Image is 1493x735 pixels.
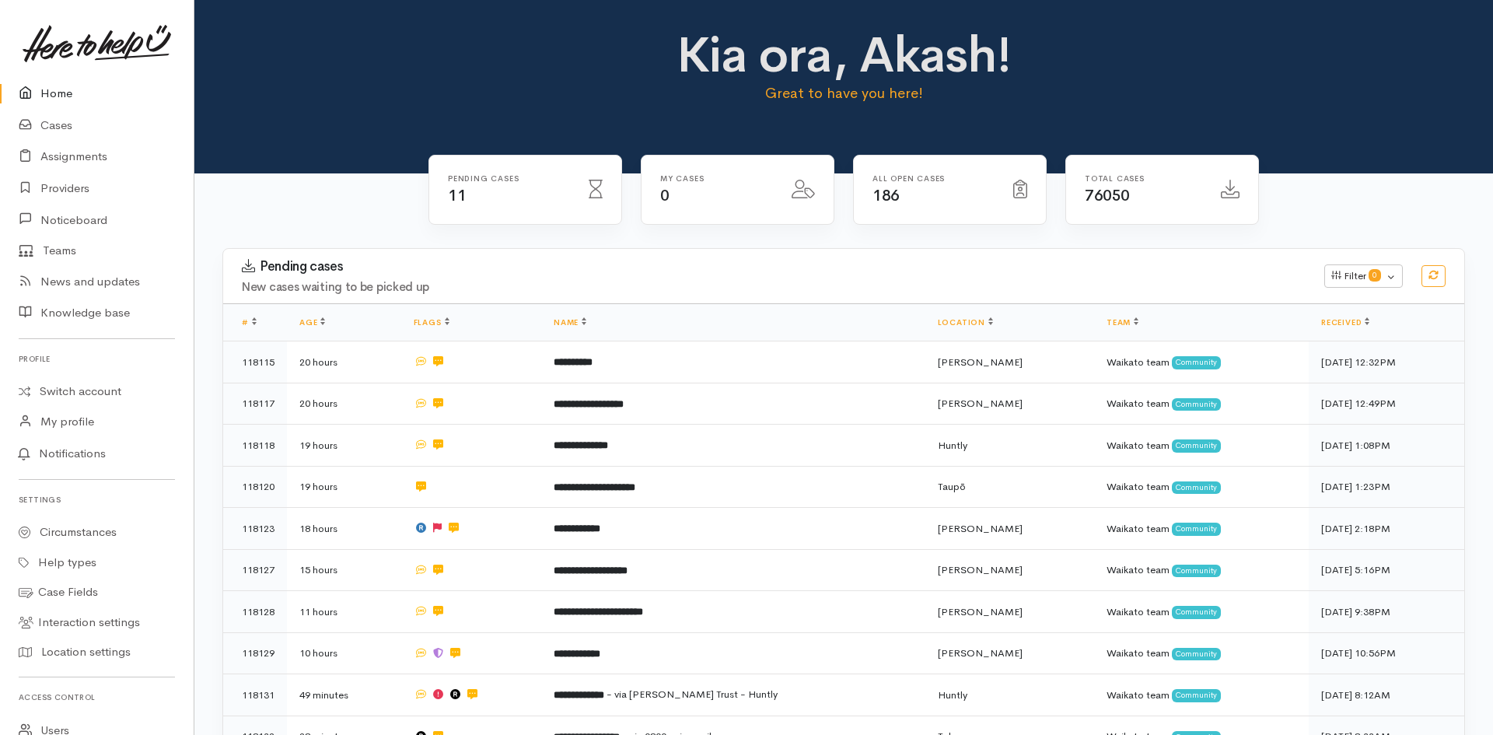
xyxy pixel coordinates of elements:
td: 118118 [223,425,287,467]
td: Waikato team [1094,383,1309,425]
td: 118115 [223,341,287,383]
span: [PERSON_NAME] [938,605,1023,618]
span: Huntly [938,439,967,452]
p: Great to have you here! [538,82,1150,104]
span: [PERSON_NAME] [938,522,1023,535]
span: Community [1172,481,1221,494]
a: # [242,317,257,327]
h6: My cases [660,174,773,183]
h6: All Open cases [872,174,995,183]
button: Filter0 [1324,264,1403,288]
td: 118117 [223,383,287,425]
span: Community [1172,648,1221,660]
h6: Settings [19,489,175,510]
span: 0 [660,186,670,205]
td: 118127 [223,549,287,591]
td: 118131 [223,674,287,716]
td: [DATE] 9:38PM [1309,591,1464,633]
td: Waikato team [1094,632,1309,674]
a: Flags [414,317,449,327]
h6: Pending cases [448,174,570,183]
span: 186 [872,186,900,205]
span: 0 [1369,269,1381,282]
a: Location [938,317,993,327]
span: 76050 [1085,186,1130,205]
span: [PERSON_NAME] [938,355,1023,369]
td: 19 hours [287,425,401,467]
td: 49 minutes [287,674,401,716]
span: Community [1172,689,1221,702]
span: Community [1172,398,1221,411]
td: Waikato team [1094,591,1309,633]
td: [DATE] 1:08PM [1309,425,1464,467]
td: 19 hours [287,466,401,508]
span: [PERSON_NAME] [938,563,1023,576]
td: Waikato team [1094,508,1309,550]
td: 10 hours [287,632,401,674]
td: Waikato team [1094,466,1309,508]
td: Waikato team [1094,549,1309,591]
td: [DATE] 10:56PM [1309,632,1464,674]
td: 20 hours [287,383,401,425]
td: 15 hours [287,549,401,591]
a: Age [299,317,325,327]
td: 20 hours [287,341,401,383]
td: 11 hours [287,591,401,633]
h1: Kia ora, Akash! [538,28,1150,82]
td: [DATE] 12:49PM [1309,383,1464,425]
td: Waikato team [1094,425,1309,467]
td: Waikato team [1094,674,1309,716]
span: Huntly [938,688,967,702]
span: 11 [448,186,466,205]
td: 18 hours [287,508,401,550]
td: [DATE] 2:18PM [1309,508,1464,550]
a: Received [1321,317,1369,327]
td: 118128 [223,591,287,633]
span: Taupō [938,480,966,493]
td: 118120 [223,466,287,508]
h3: Pending cases [242,259,1306,275]
h6: Access control [19,687,175,708]
td: [DATE] 12:32PM [1309,341,1464,383]
td: 118123 [223,508,287,550]
td: Waikato team [1094,341,1309,383]
td: 118129 [223,632,287,674]
td: [DATE] 5:16PM [1309,549,1464,591]
td: [DATE] 8:12AM [1309,674,1464,716]
span: [PERSON_NAME] [938,397,1023,410]
span: Community [1172,565,1221,577]
span: Community [1172,356,1221,369]
span: Community [1172,523,1221,535]
h4: New cases waiting to be picked up [242,281,1306,294]
span: Community [1172,606,1221,618]
a: Name [554,317,586,327]
a: Team [1107,317,1138,327]
span: [PERSON_NAME] [938,646,1023,660]
h6: Total cases [1085,174,1202,183]
span: Community [1172,439,1221,452]
td: [DATE] 1:23PM [1309,466,1464,508]
h6: Profile [19,348,175,369]
span: - via [PERSON_NAME] Trust - Huntly [607,688,778,701]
